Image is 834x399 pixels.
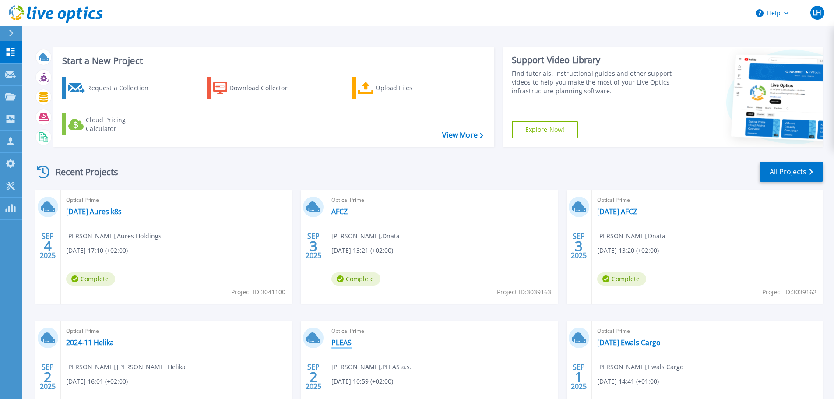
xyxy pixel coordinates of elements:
[597,272,646,286] span: Complete
[86,116,156,133] div: Cloud Pricing Calculator
[331,377,393,386] span: [DATE] 10:59 (+02:00)
[331,207,348,216] a: AFCZ
[66,195,287,205] span: Optical Prime
[331,231,400,241] span: [PERSON_NAME] , Dnata
[575,242,583,250] span: 3
[512,54,675,66] div: Support Video Library
[39,361,56,393] div: SEP 2025
[512,121,578,138] a: Explore Now!
[310,242,317,250] span: 3
[39,230,56,262] div: SEP 2025
[62,56,483,66] h3: Start a New Project
[762,287,816,297] span: Project ID: 3039162
[597,326,818,336] span: Optical Prime
[575,373,583,381] span: 1
[597,338,661,347] a: [DATE] Ewals Cargo
[331,362,412,372] span: [PERSON_NAME] , PLEAS a.s.
[760,162,823,182] a: All Projects
[331,195,552,205] span: Optical Prime
[597,377,659,386] span: [DATE] 14:41 (+01:00)
[87,79,157,97] div: Request a Collection
[44,373,52,381] span: 2
[229,79,299,97] div: Download Collector
[66,207,122,216] a: [DATE] Aures k8s
[66,362,186,372] span: [PERSON_NAME] , [PERSON_NAME] Helika
[66,272,115,286] span: Complete
[352,77,450,99] a: Upload Files
[62,77,160,99] a: Request a Collection
[305,230,322,262] div: SEP 2025
[305,361,322,393] div: SEP 2025
[376,79,446,97] div: Upload Files
[231,287,285,297] span: Project ID: 3041100
[44,242,52,250] span: 4
[597,231,665,241] span: [PERSON_NAME] , Dnata
[813,9,821,16] span: LH
[34,161,130,183] div: Recent Projects
[66,246,128,255] span: [DATE] 17:10 (+02:00)
[66,377,128,386] span: [DATE] 16:01 (+02:00)
[570,361,587,393] div: SEP 2025
[597,207,637,216] a: [DATE] AFCZ
[66,338,114,347] a: 2024-11 Helika
[66,326,287,336] span: Optical Prime
[66,231,162,241] span: [PERSON_NAME] , Aures Holdings
[331,326,552,336] span: Optical Prime
[310,373,317,381] span: 2
[62,113,160,135] a: Cloud Pricing Calculator
[497,287,551,297] span: Project ID: 3039163
[597,195,818,205] span: Optical Prime
[597,362,683,372] span: [PERSON_NAME] , Ewals Cargo
[570,230,587,262] div: SEP 2025
[331,338,352,347] a: PLEAS
[442,131,483,139] a: View More
[331,246,393,255] span: [DATE] 13:21 (+02:00)
[331,272,380,286] span: Complete
[207,77,305,99] a: Download Collector
[597,246,659,255] span: [DATE] 13:20 (+02:00)
[512,69,675,95] div: Find tutorials, instructional guides and other support videos to help you make the most of your L...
